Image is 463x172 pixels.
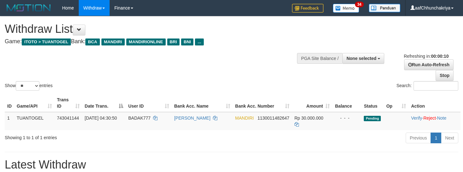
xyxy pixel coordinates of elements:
th: Trans ID: activate to sort column ascending [54,94,82,112]
span: ... [195,39,203,45]
img: panduan.png [369,4,400,12]
span: Pending [364,116,381,121]
a: Stop [436,70,454,81]
span: 743041144 [57,116,79,121]
span: BRI [167,39,180,45]
span: ITOTO > TUANTOGEL [22,39,71,45]
th: Bank Acc. Name: activate to sort column ascending [172,94,233,112]
a: Run Auto-Refresh [404,59,454,70]
th: Game/API: activate to sort column ascending [14,94,54,112]
label: Show entries [5,81,53,91]
a: Next [441,133,458,143]
span: MANDIRIONLINE [126,39,166,45]
img: MOTION_logo.png [5,3,53,13]
th: ID [5,94,14,112]
span: 34 [355,2,363,7]
th: Status [361,94,384,112]
div: Showing 1 to 1 of 1 entries [5,132,188,141]
a: Reject [423,116,436,121]
span: BNI [181,39,193,45]
span: MANDIRI [235,116,254,121]
select: Showentries [16,81,39,91]
div: - - - [335,115,359,121]
img: Feedback.jpg [292,4,323,13]
strong: 00:00:10 [431,54,449,59]
th: Bank Acc. Number: activate to sort column ascending [233,94,292,112]
button: None selected [342,53,384,64]
th: Op: activate to sort column ascending [384,94,409,112]
span: Rp 30.000.000 [294,116,323,121]
span: BADAK777 [128,116,151,121]
th: Action [409,94,460,112]
td: · · [409,112,460,130]
div: PGA Site Balance / [297,53,342,64]
span: None selected [346,56,376,61]
td: TUANTOGEL [14,112,54,130]
th: Amount: activate to sort column ascending [292,94,333,112]
th: Balance [332,94,361,112]
th: Date Trans.: activate to sort column descending [82,94,126,112]
span: [DATE] 04:30:50 [85,116,117,121]
img: Button%20Memo.svg [333,4,359,13]
h1: Withdraw List [5,23,302,35]
td: 1 [5,112,14,130]
span: Copy 1130011482647 to clipboard [257,116,289,121]
span: Refreshing in: [404,54,449,59]
a: 1 [431,133,441,143]
span: BCA [85,39,100,45]
label: Search: [397,81,458,91]
a: [PERSON_NAME] [174,116,210,121]
th: User ID: activate to sort column ascending [126,94,172,112]
h1: Latest Withdraw [5,158,458,171]
input: Search: [414,81,458,91]
h4: Game: Bank: [5,39,302,45]
span: MANDIRI [101,39,125,45]
a: Previous [406,133,431,143]
a: Verify [411,116,422,121]
a: Note [437,116,447,121]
